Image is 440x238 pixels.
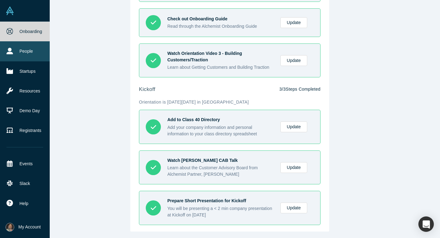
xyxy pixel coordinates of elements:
a: Update [280,203,307,213]
a: Update [280,162,307,173]
div: Add your company information and personal information to your class directory spreadsheet [167,124,274,137]
img: Abhishek Bhattacharyya's Account [6,223,14,232]
button: My Account [6,223,41,232]
a: Update [280,17,307,28]
div: You will be presenting a < 2 min company presentation at Kickoff on [DATE] [167,205,274,218]
span: Orientation is [DATE][DATE] in [GEOGRAPHIC_DATA] [139,100,249,105]
a: Update [280,55,307,66]
div: Learn about Getting Customers and Building Traction [167,64,274,71]
div: Watch [PERSON_NAME] CAB Talk [167,157,274,164]
img: Alchemist Vault Logo [6,6,14,15]
div: Add to Class 40 Directory [167,117,274,123]
div: Prepare Short Presentation for Kickoff [167,198,274,204]
span: My Account [19,224,41,230]
div: Read through the Alchemist Onboarding Guide [167,23,274,30]
p: 3 / 3 Steps Completed [279,86,321,92]
strong: kickoff [139,86,155,92]
a: Update [280,121,307,132]
div: Learn about the Customer Advisory Board from Alchemist Partner, [PERSON_NAME] [167,165,274,178]
div: Check out Onboarding Guide [167,16,274,22]
span: Help [19,200,28,207]
div: Watch Orientation Video 3 - Building Customers/Traction [167,50,274,63]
